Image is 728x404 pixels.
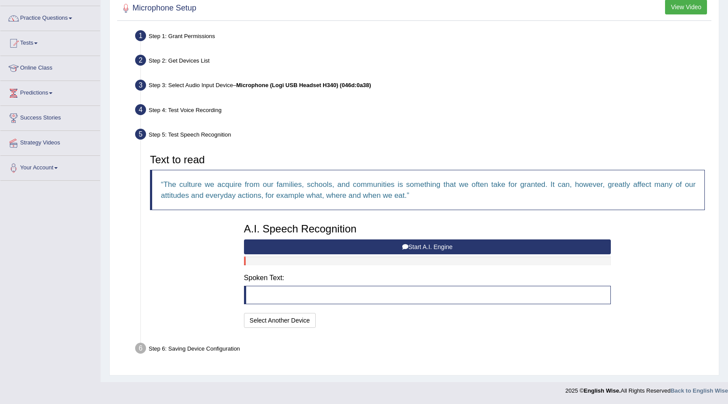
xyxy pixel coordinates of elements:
[0,6,100,28] a: Practice Questions
[131,102,715,121] div: Step 4: Test Voice Recording
[236,82,371,88] b: Microphone (Logi USB Headset H340) (046d:0a38)
[671,387,728,394] a: Back to English Wise
[131,52,715,71] div: Step 2: Get Devices List
[244,274,611,282] h4: Spoken Text:
[131,340,715,359] div: Step 6: Saving Device Configuration
[150,154,705,165] h3: Text to read
[244,223,611,235] h3: A.I. Speech Recognition
[0,56,100,78] a: Online Class
[0,106,100,128] a: Success Stories
[0,156,100,178] a: Your Account
[161,180,696,200] q: The culture we acquire from our families, schools, and communities is something that we often tak...
[244,239,611,254] button: Start A.I. Engine
[0,131,100,153] a: Strategy Videos
[131,126,715,145] div: Step 5: Test Speech Recognition
[565,382,728,395] div: 2025 © All Rights Reserved
[233,82,371,88] span: –
[584,387,620,394] strong: English Wise.
[0,31,100,53] a: Tests
[131,28,715,47] div: Step 1: Grant Permissions
[119,2,196,15] h2: Microphone Setup
[131,77,715,96] div: Step 3: Select Audio Input Device
[0,81,100,103] a: Predictions
[244,313,316,328] button: Select Another Device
